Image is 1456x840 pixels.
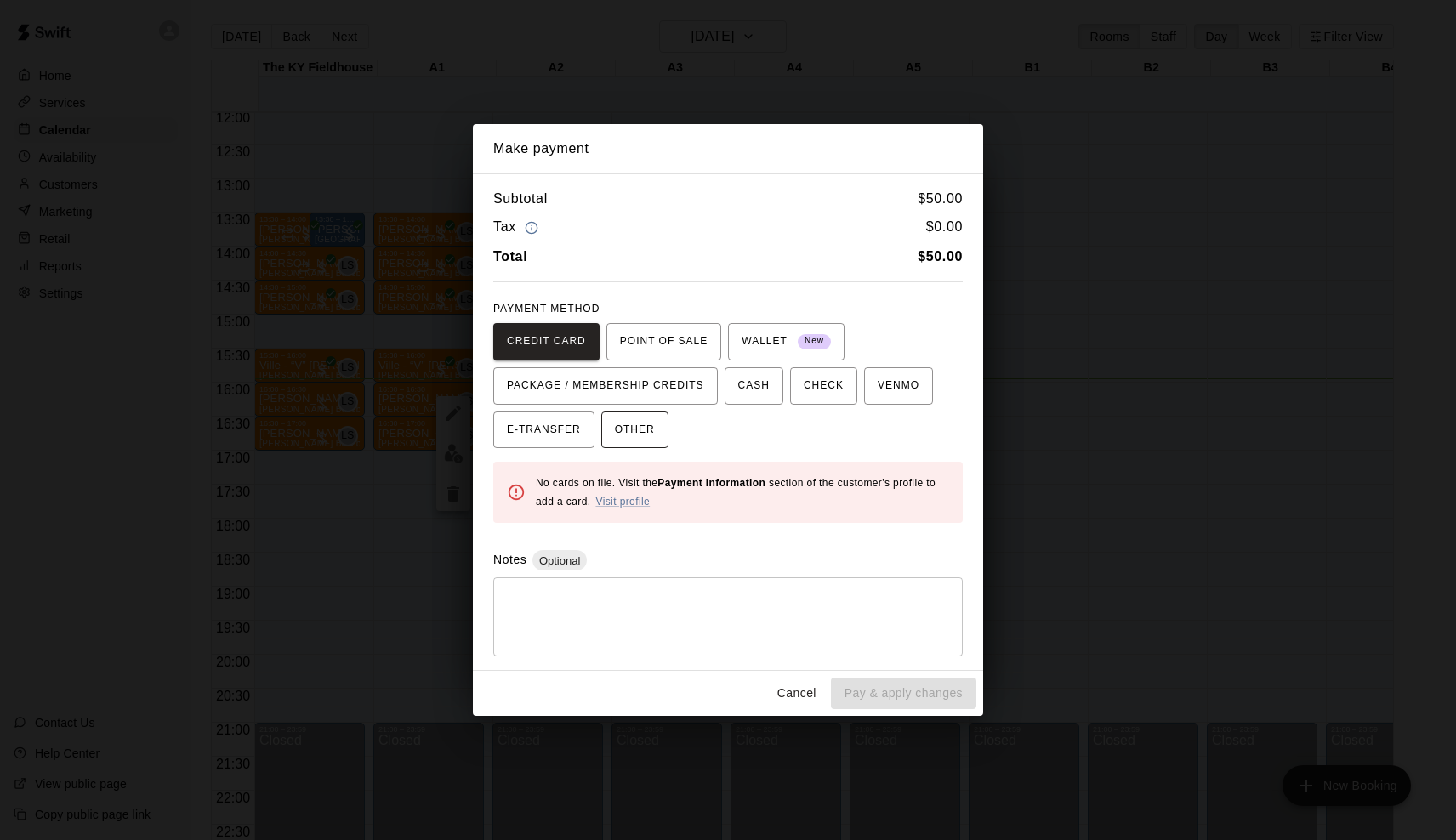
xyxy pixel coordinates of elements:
span: VENMO [878,372,919,400]
label: Notes [493,553,526,566]
a: Visit profile [595,496,650,508]
button: PACKAGE / MEMBERSHIP CREDITS [493,367,718,405]
span: CHECK [804,372,844,400]
button: VENMO [864,367,933,405]
span: POINT OF SALE [620,328,708,355]
span: OTHER [615,417,655,444]
span: No cards on file. Visit the section of the customer's profile to add a card. [536,477,936,508]
button: WALLET New [728,323,845,360]
b: Payment Information [657,477,765,489]
span: WALLET [742,328,831,355]
b: $ 50.00 [918,249,963,264]
span: New [798,330,831,353]
button: CREDIT CARD [493,323,600,360]
button: POINT OF SALE [606,323,721,360]
button: CASH [725,367,783,405]
span: PAYMENT METHOD [493,303,600,315]
button: E-TRANSFER [493,411,594,449]
h6: Subtotal [493,188,548,210]
button: Cancel [770,678,824,709]
span: Optional [532,554,587,567]
h6: $ 50.00 [918,188,963,210]
span: CASH [738,372,770,400]
span: E-TRANSFER [507,417,581,444]
span: CREDIT CARD [507,328,586,355]
span: PACKAGE / MEMBERSHIP CREDITS [507,372,704,400]
h2: Make payment [473,124,983,173]
button: OTHER [601,411,668,449]
h6: $ 0.00 [926,216,963,239]
h6: Tax [493,216,543,239]
button: CHECK [790,367,857,405]
b: Total [493,249,527,264]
